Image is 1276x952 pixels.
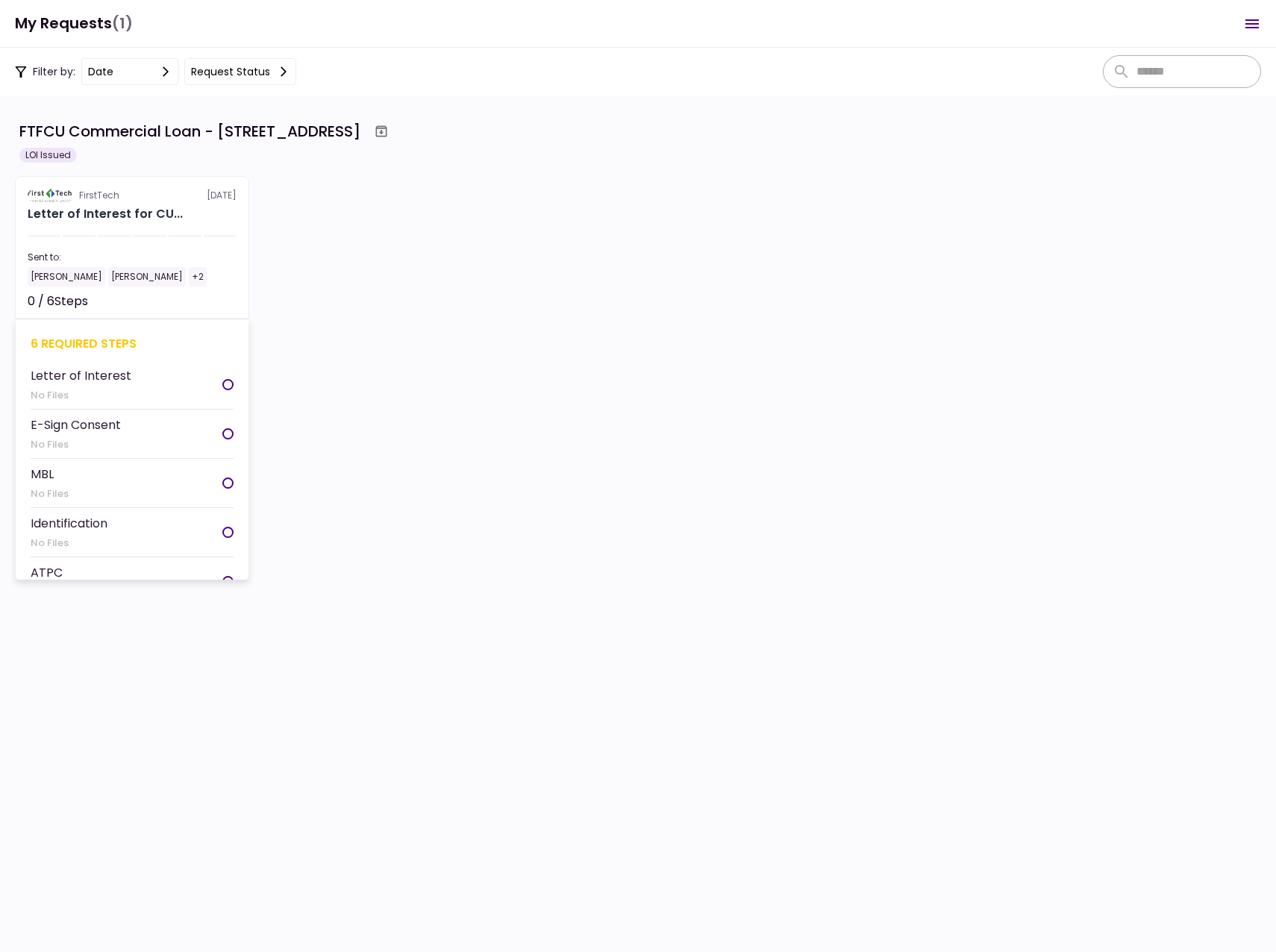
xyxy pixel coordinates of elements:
[31,514,107,533] div: Identification
[1234,6,1270,42] button: Open menu
[189,267,207,286] div: +2
[28,205,183,223] div: Letter of Interest for CULLUM & KELLEY PROPERTY HOLDINGS, LLC 513 E Caney Street Wharton TX
[184,58,296,85] button: Request status
[108,267,186,286] div: [PERSON_NAME]
[19,148,77,163] div: LOI Issued
[28,251,237,264] div: Sent to:
[79,189,119,202] div: FirstTech
[31,366,131,385] div: Letter of Interest
[368,118,395,145] button: Archive workflow
[28,189,73,202] img: Partner logo
[28,267,105,286] div: [PERSON_NAME]
[31,416,121,434] div: E-Sign Consent
[169,292,237,310] div: Not started
[81,58,178,85] button: date
[31,465,69,483] div: MBL
[31,536,107,551] div: No Files
[31,388,131,403] div: No Files
[88,63,113,80] div: date
[28,189,237,202] div: [DATE]
[31,334,234,353] div: 6 required steps
[112,8,133,39] span: (1)
[31,437,121,452] div: No Files
[15,58,296,85] div: Filter by:
[28,292,88,310] div: 0 / 6 Steps
[19,120,360,143] div: FTFCU Commercial Loan - [STREET_ADDRESS]
[31,486,69,501] div: No Files
[15,8,133,39] h1: My Requests
[31,563,69,582] div: ATPC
